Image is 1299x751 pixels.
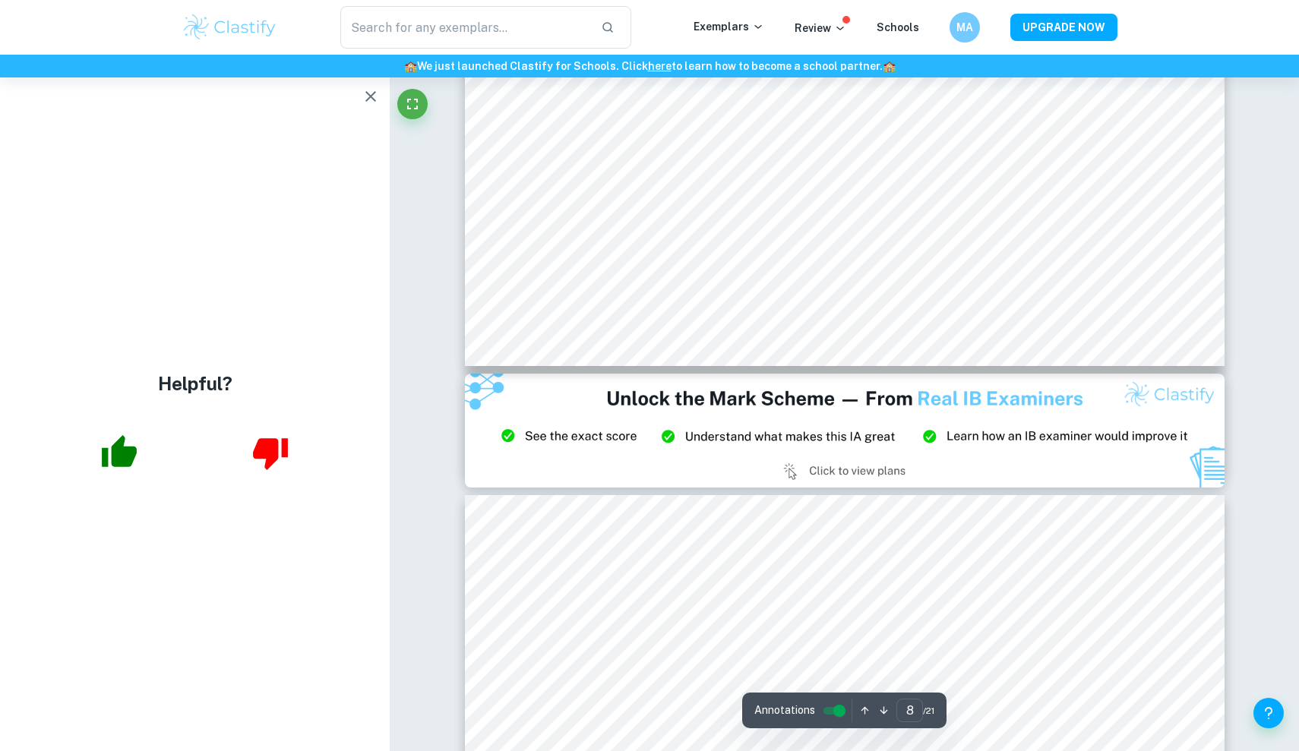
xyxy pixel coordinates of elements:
p: Exemplars [694,18,764,35]
span: 🏫 [404,60,417,72]
img: Ad [465,374,1225,488]
button: UPGRADE NOW [1010,14,1117,41]
button: MA [950,12,980,43]
a: here [648,60,672,72]
img: Clastify logo [182,12,278,43]
span: / 21 [923,704,934,718]
h6: MA [956,19,974,36]
button: Fullscreen [397,89,428,119]
a: Schools [877,21,919,33]
span: 🏫 [883,60,896,72]
p: Review [795,20,846,36]
h6: We just launched Clastify for Schools. Click to learn how to become a school partner. [3,58,1296,74]
h4: Helpful? [158,370,232,397]
span: Annotations [754,702,815,718]
input: Search for any exemplars... [340,6,589,49]
button: Help and Feedback [1253,698,1284,728]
